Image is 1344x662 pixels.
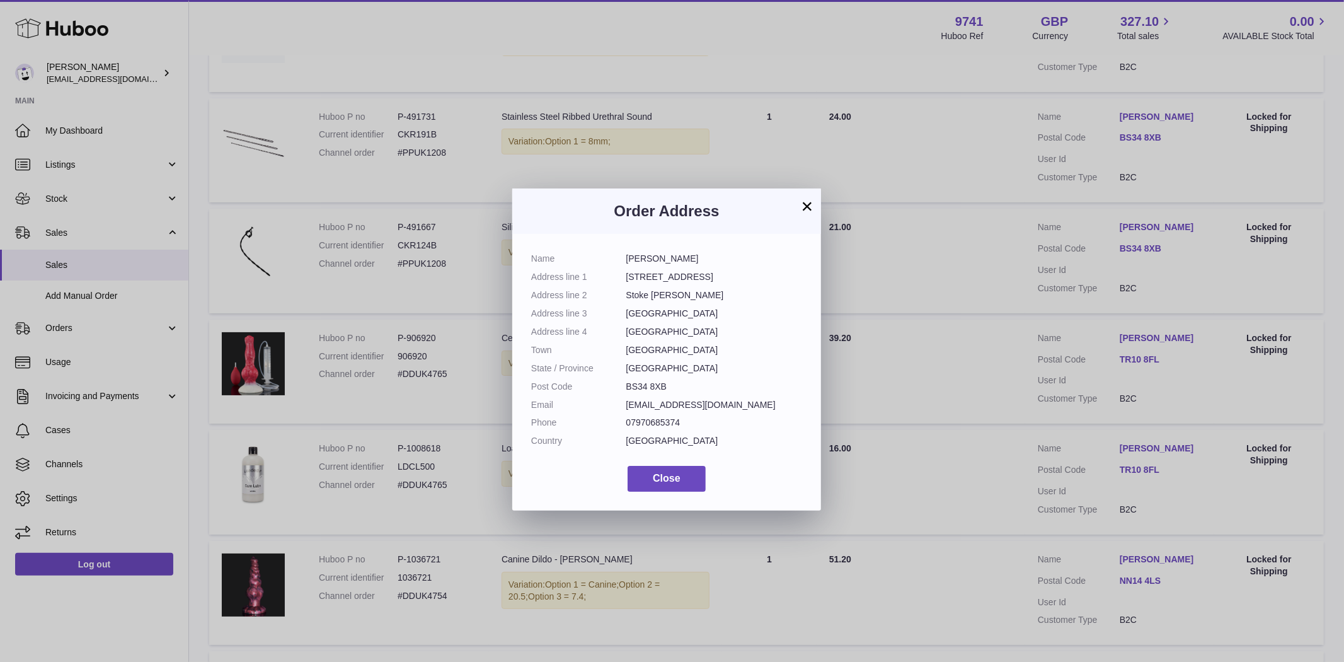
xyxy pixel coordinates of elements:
[531,308,626,320] dt: Address line 3
[531,435,626,447] dt: Country
[531,363,626,375] dt: State / Province
[626,326,803,338] dd: [GEOGRAPHIC_DATA]
[626,271,803,283] dd: [STREET_ADDRESS]
[626,344,803,356] dd: [GEOGRAPHIC_DATA]
[531,417,626,429] dt: Phone
[626,381,803,393] dd: BS34 8XB
[653,473,681,484] span: Close
[626,289,803,301] dd: Stoke [PERSON_NAME]
[531,201,802,221] h3: Order Address
[626,253,803,265] dd: [PERSON_NAME]
[626,308,803,320] dd: [GEOGRAPHIC_DATA]
[531,289,626,301] dt: Address line 2
[800,199,815,214] button: ×
[531,381,626,393] dt: Post Code
[531,271,626,283] dt: Address line 1
[626,435,803,447] dd: [GEOGRAPHIC_DATA]
[531,344,626,356] dt: Town
[626,363,803,375] dd: [GEOGRAPHIC_DATA]
[531,326,626,338] dt: Address line 4
[531,253,626,265] dt: Name
[626,399,803,411] dd: [EMAIL_ADDRESS][DOMAIN_NAME]
[531,399,626,411] dt: Email
[626,417,803,429] dd: 07970685374
[628,466,706,492] button: Close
